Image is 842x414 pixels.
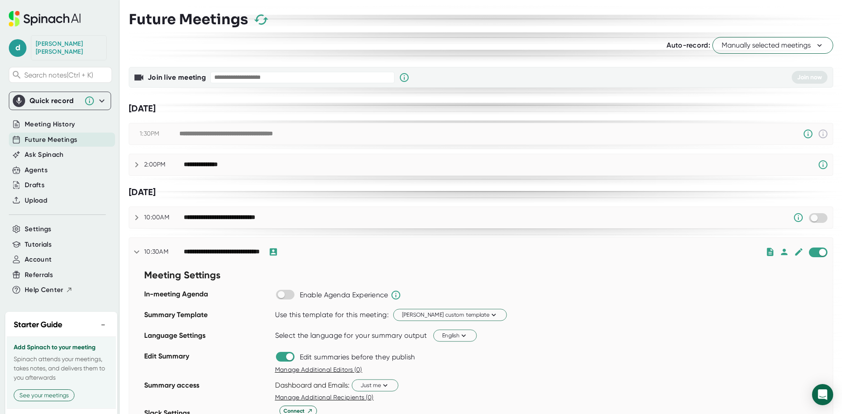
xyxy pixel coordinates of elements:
span: Manage Additional Recipients (0) [275,394,374,401]
span: Just me [361,381,390,389]
span: Manage Additional Editors (0) [275,366,362,373]
span: Auto-record: [667,41,710,49]
p: Spinach attends your meetings, takes notes, and delivers them to you afterwards [14,355,109,382]
div: Use this template for this meeting: [275,310,389,319]
div: Open Intercom Messenger [812,384,833,405]
div: 10:30AM [144,248,184,256]
button: Manage Additional Editors (0) [275,365,362,374]
div: Meeting Settings [144,266,271,287]
svg: Spinach will help run the agenda and keep track of time [391,290,401,300]
span: Manually selected meetings [722,40,824,51]
button: Referrals [25,270,53,280]
div: Edit summaries before they publish [300,353,415,362]
svg: Someone has manually disabled Spinach from this meeting. [803,129,813,139]
button: Tutorials [25,240,52,250]
div: Summary Template [144,307,271,328]
svg: Spinach requires a video conference link. [818,159,828,170]
div: [DATE] [129,187,833,198]
button: Account [25,255,52,265]
button: Join now [792,71,827,84]
h3: Add Spinach to your meeting [14,344,109,351]
span: d [9,39,26,57]
span: Join now [797,74,822,81]
button: See your meetings [14,389,75,401]
button: Settings [25,224,52,234]
button: Agents [25,165,48,175]
div: 10:00AM [144,214,184,222]
span: English [442,331,468,340]
span: Help Center [25,285,63,295]
div: David Nava [36,40,102,55]
span: [PERSON_NAME] custom template [402,310,498,319]
div: Select the language for your summary output [275,331,427,340]
button: [PERSON_NAME] custom template [393,309,507,321]
div: Edit Summary [144,349,271,378]
button: Ask Spinach [25,150,64,160]
button: Meeting History [25,119,75,129]
div: In-meeting Agenda [144,287,271,307]
div: Enable Agenda Experience [300,291,388,299]
svg: Someone has manually disabled Spinach from this meeting. [793,212,804,223]
button: − [97,318,109,331]
div: Dashboard and Emails: [275,381,350,389]
button: Just me [352,379,399,391]
button: Future Meetings [25,135,77,145]
button: English [433,329,477,341]
div: 2:00PM [144,161,184,169]
button: Upload [25,196,47,206]
svg: This event has already passed [818,129,828,139]
div: Language Settings [144,328,271,349]
button: Manually selected meetings [712,37,833,54]
div: Quick record [30,96,80,105]
div: [DATE] [129,103,833,114]
button: Manage Additional Recipients (0) [275,393,374,402]
div: Summary access [144,378,271,406]
div: 1:30PM [140,130,179,138]
span: Search notes (Ctrl + K) [24,71,109,79]
div: Quick record [13,92,107,110]
h3: Future Meetings [129,11,248,28]
button: Drafts [25,180,45,190]
b: Join live meeting [148,73,206,81]
h2: Starter Guide [14,319,62,331]
button: Help Center [25,285,73,295]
